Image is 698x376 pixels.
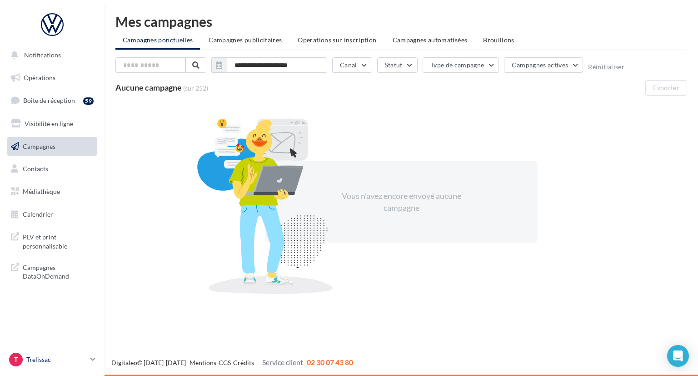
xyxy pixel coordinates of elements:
[25,120,73,127] span: Visibilité en ligne
[233,359,254,366] a: Crédits
[183,84,208,93] span: (sur 252)
[189,359,216,366] a: Mentions
[209,36,282,44] span: Campagnes publicitaires
[83,97,94,105] div: 59
[115,82,182,92] span: Aucune campagne
[5,91,99,110] a: Boîte de réception59
[23,142,55,150] span: Campagnes
[512,61,568,69] span: Campagnes actives
[219,359,231,366] a: CGS
[23,231,94,250] span: PLV et print personnalisable
[377,57,418,73] button: Statut
[14,355,18,364] span: T
[26,355,87,364] p: Trelissac
[111,359,137,366] a: Digitaleo
[667,345,689,367] div: Open Intercom Messenger
[323,190,479,213] div: Vous n'avez encore envoyé aucune campagne
[262,358,303,366] span: Service client
[24,74,55,81] span: Opérations
[645,80,687,96] button: Exporter
[23,97,75,104] span: Boîte de réception
[23,188,60,195] span: Médiathèque
[423,57,499,73] button: Type de campagne
[393,36,468,44] span: Campagnes automatisées
[483,36,514,44] span: Brouillons
[5,258,99,285] a: Campagnes DataOnDemand
[23,210,53,218] span: Calendrier
[23,261,94,281] span: Campagnes DataOnDemand
[5,182,99,201] a: Médiathèque
[23,165,48,173] span: Contacts
[504,57,583,73] button: Campagnes actives
[5,205,99,224] a: Calendrier
[307,358,353,366] span: 02 30 07 43 80
[5,68,99,87] a: Opérations
[7,351,97,368] a: T Trelissac
[298,36,376,44] span: Operations sur inscription
[5,159,99,178] a: Contacts
[115,15,687,28] div: Mes campagnes
[5,137,99,156] a: Campagnes
[24,51,61,59] span: Notifications
[332,57,372,73] button: Canal
[5,227,99,254] a: PLV et print personnalisable
[5,46,95,65] button: Notifications
[111,359,353,366] span: © [DATE]-[DATE] - - -
[588,63,624,71] button: Réinitialiser
[5,114,99,133] a: Visibilité en ligne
